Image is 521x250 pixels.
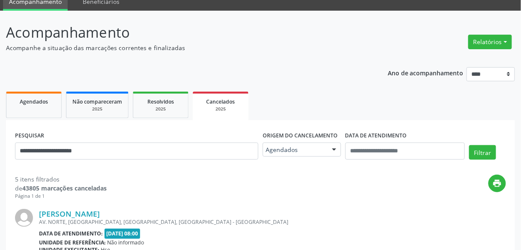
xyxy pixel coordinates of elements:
span: Agendados [20,98,48,105]
p: Ano de acompanhamento [388,67,464,78]
div: AV. NORTE, [GEOGRAPHIC_DATA], [GEOGRAPHIC_DATA], [GEOGRAPHIC_DATA] - [GEOGRAPHIC_DATA] [39,218,506,226]
button: Relatórios [468,35,512,49]
label: DATA DE ATENDIMENTO [345,129,407,143]
div: 2025 [72,106,122,112]
span: Cancelados [207,98,235,105]
button: print [488,175,506,192]
div: Página 1 de 1 [15,193,107,200]
span: Não informado [108,239,144,246]
span: Agendados [266,146,323,154]
span: Resolvidos [147,98,174,105]
label: Origem do cancelamento [263,129,338,143]
label: PESQUISAR [15,129,44,143]
div: 2025 [139,106,182,112]
i: print [493,179,502,188]
img: img [15,209,33,227]
span: [DATE] 08:00 [105,229,141,238]
div: 2025 [199,106,243,112]
b: Unidade de referência: [39,239,106,246]
a: [PERSON_NAME] [39,209,100,218]
p: Acompanhamento [6,22,362,43]
p: Acompanhe a situação das marcações correntes e finalizadas [6,43,362,52]
div: de [15,184,107,193]
span: Não compareceram [72,98,122,105]
strong: 43805 marcações canceladas [22,184,107,192]
b: Data de atendimento: [39,230,103,237]
div: 5 itens filtrados [15,175,107,184]
button: Filtrar [469,145,496,160]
